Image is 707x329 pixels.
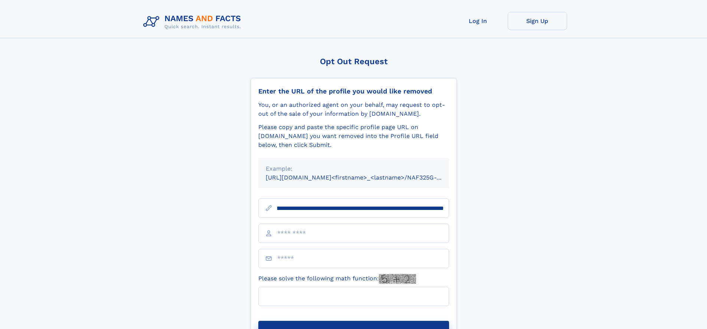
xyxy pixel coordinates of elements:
[508,12,567,30] a: Sign Up
[251,57,457,66] div: Opt Out Request
[266,174,463,181] small: [URL][DOMAIN_NAME]<firstname>_<lastname>/NAF325G-xxxxxxxx
[258,123,449,149] div: Please copy and paste the specific profile page URL on [DOMAIN_NAME] you want removed into the Pr...
[258,87,449,95] div: Enter the URL of the profile you would like removed
[140,12,247,32] img: Logo Names and Facts
[448,12,508,30] a: Log In
[258,101,449,118] div: You, or an authorized agent on your behalf, may request to opt-out of the sale of your informatio...
[258,274,416,284] label: Please solve the following math function:
[266,164,442,173] div: Example:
